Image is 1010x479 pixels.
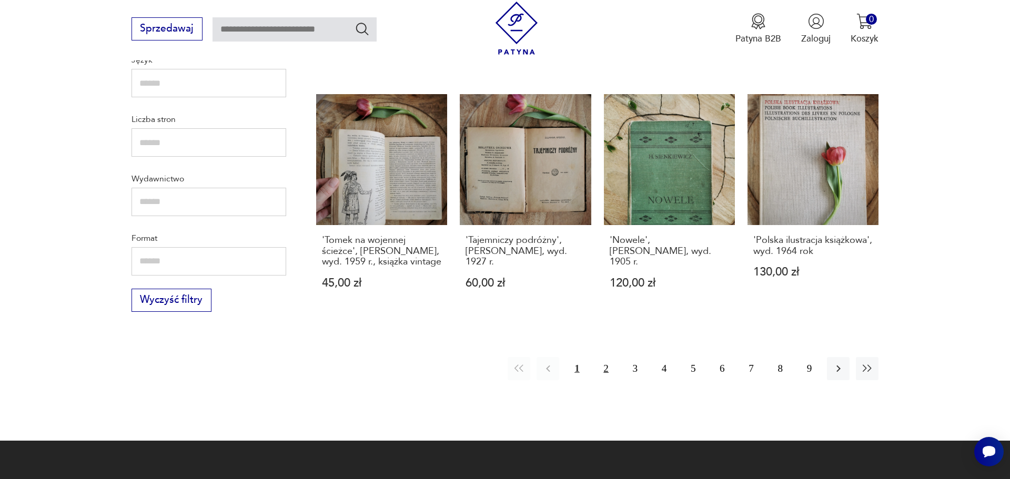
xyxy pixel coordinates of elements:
a: 'Tajemniczy podróżny', Zuzanna Rabska, wyd. 1927 r.'Tajemniczy podróżny', [PERSON_NAME], wyd. 192... [460,94,591,313]
button: 6 [711,357,733,380]
a: 'Polska ilustracja książkowa', wyd. 1964 rok'Polska ilustracja książkowa', wyd. 1964 rok130,00 zł [748,94,878,313]
a: Sprzedawaj [132,25,203,34]
p: 130,00 zł [753,267,873,278]
button: Zaloguj [801,13,831,45]
button: Sprzedawaj [132,17,203,40]
button: 3 [624,357,647,380]
iframe: Smartsupp widget button [974,437,1004,466]
img: Ikonka użytkownika [808,13,824,29]
a: Ikona medaluPatyna B2B [735,13,781,45]
button: 9 [798,357,821,380]
h3: 'Nowele', [PERSON_NAME], wyd. 1905 r. [610,235,730,267]
button: 0Koszyk [851,13,878,45]
p: 45,00 zł [322,278,442,289]
button: 8 [769,357,792,380]
div: 0 [866,14,877,25]
p: Format [132,231,286,245]
img: Ikona medalu [750,13,766,29]
button: 2 [595,357,618,380]
p: 120,00 zł [610,278,730,289]
button: Patyna B2B [735,13,781,45]
h3: 'Polska ilustracja książkowa', wyd. 1964 rok [753,235,873,257]
p: Liczba stron [132,113,286,126]
p: Wydawnictwo [132,172,286,186]
button: 4 [653,357,675,380]
h3: 'Tomek na wojennej ścieżce', [PERSON_NAME], wyd. 1959 r., książka vintage [322,235,442,267]
p: Zaloguj [801,33,831,45]
a: 'Nowele', Henryk Sienkiewicz, wyd. 1905 r.'Nowele', [PERSON_NAME], wyd. 1905 r.120,00 zł [604,94,735,313]
button: 7 [740,357,762,380]
img: Patyna - sklep z meblami i dekoracjami vintage [490,2,543,55]
button: 1 [565,357,588,380]
p: Patyna B2B [735,33,781,45]
p: 60,00 zł [466,278,585,289]
button: Wyczyść filtry [132,289,211,312]
button: 5 [682,357,704,380]
img: Ikona koszyka [856,13,873,29]
p: Koszyk [851,33,878,45]
button: Szukaj [355,21,370,36]
h3: 'Tajemniczy podróżny', [PERSON_NAME], wyd. 1927 r. [466,235,585,267]
a: 'Tomek na wojennej ścieżce', Alfred Szklarski, wyd. 1959 r., książka vintage'Tomek na wojennej śc... [316,94,447,313]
